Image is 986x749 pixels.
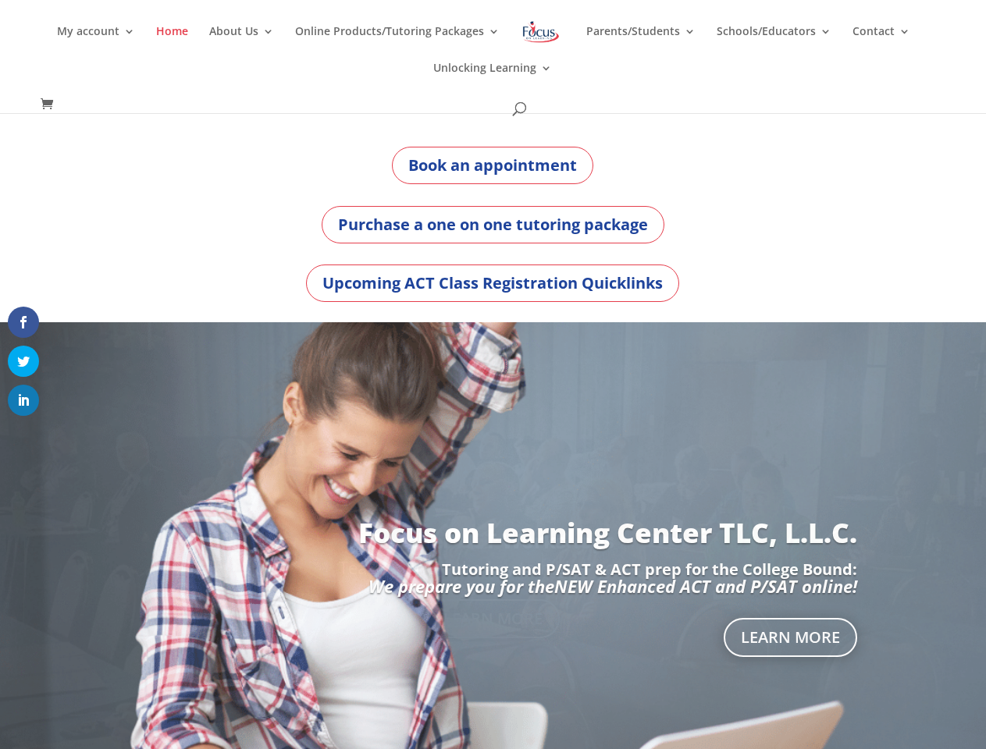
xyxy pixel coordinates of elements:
a: Contact [853,26,910,62]
img: Focus on Learning [521,18,561,46]
a: Book an appointment [392,147,593,184]
a: Parents/Students [586,26,696,62]
a: Schools/Educators [717,26,831,62]
a: About Us [209,26,274,62]
a: My account [57,26,135,62]
a: Purchase a one on one tutoring package [322,206,664,243]
p: Tutoring and P/SAT & ACT prep for the College Bound: [129,562,858,577]
a: Learn More [724,618,857,657]
a: Unlocking Learning [433,62,552,99]
em: NEW Enhanced ACT and P/SAT online! [554,574,857,598]
a: Upcoming ACT Class Registration Quicklinks [306,264,679,302]
a: Focus on Learning Center TLC, L.L.C. [358,514,857,551]
em: We prepare you for the [368,574,554,598]
a: Online Products/Tutoring Packages [295,26,500,62]
a: Home [156,26,188,62]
